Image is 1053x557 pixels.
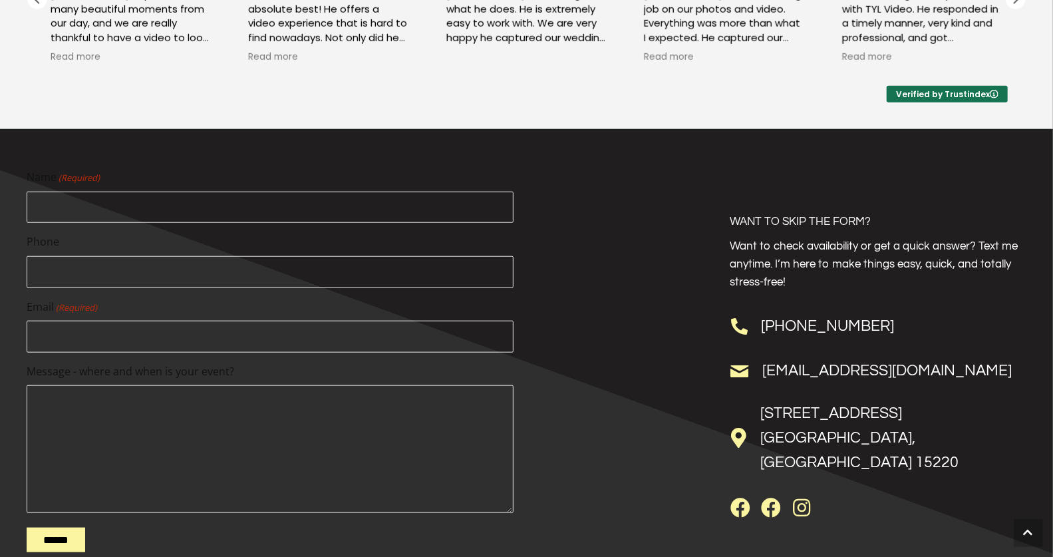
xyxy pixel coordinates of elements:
span: Read more [842,51,892,64]
label: Phone [27,234,514,251]
span: Want to check availability or get a quick answer? Text me anytime. I’m here to make things easy, ... [730,240,1018,288]
span: Read more [51,51,100,64]
label: Message - where and when is your event? [27,363,514,381]
a: Facebook [730,498,751,519]
label: Email [27,299,514,316]
span: Read more [248,51,298,64]
a: [PHONE_NUMBER] [761,318,894,334]
a: [EMAIL_ADDRESS][DOMAIN_NAME] [762,363,1012,379]
span: Read more [644,51,694,64]
a: Instagram [791,498,812,519]
a: Facebook (videography) [760,498,782,519]
div: Verified by Trustindex [887,86,1008,103]
span: (Required) [58,171,100,185]
span: WANT TO SKIP THE FORM? [730,216,871,228]
a: [STREET_ADDRESS][GEOGRAPHIC_DATA], [GEOGRAPHIC_DATA] 15220 [760,405,959,470]
span: (Required) [55,301,98,315]
label: Name [27,169,514,186]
